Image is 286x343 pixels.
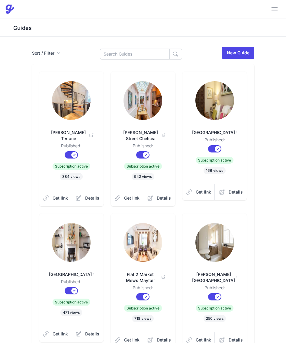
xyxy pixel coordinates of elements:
[204,315,226,322] span: 250 views
[124,337,140,343] span: Get link
[5,4,14,14] img: Your Company
[85,331,99,337] span: Details
[124,305,162,312] span: Subscription active
[229,189,243,195] span: Details
[196,189,211,195] span: Get link
[49,271,94,277] span: [GEOGRAPHIC_DATA]
[196,305,233,312] span: Subscription active
[39,326,72,342] a: Get link
[60,309,82,316] span: 471 views
[53,195,68,201] span: Get link
[132,315,154,322] span: 718 views
[32,50,60,56] button: Sort / Filter
[121,271,165,284] span: Flat 2 Market Mews Mayfair
[196,157,233,164] span: Subscription active
[85,195,99,201] span: Details
[157,337,171,343] span: Details
[49,130,94,142] span: [PERSON_NAME] Terrace
[196,337,211,343] span: Get link
[121,143,165,151] dd: Published:
[71,326,104,342] a: Details
[12,24,286,32] h3: Guides
[124,223,162,262] img: xcoem7jyjxpu3fgtqe3kd93uc2z7
[192,271,237,284] span: [PERSON_NAME][GEOGRAPHIC_DATA]
[195,223,234,262] img: id17mszkkv9a5w23y0miri8fotce
[192,130,237,136] span: [GEOGRAPHIC_DATA]
[121,285,165,293] dd: Published:
[53,331,68,337] span: Get link
[52,81,91,120] img: mtasz01fldrr9v8cnif9arsj44ov
[49,264,94,279] a: [GEOGRAPHIC_DATA]
[124,163,162,170] span: Subscription active
[222,47,254,59] a: New Guide
[121,122,165,143] a: [PERSON_NAME] Street Chelsea
[157,195,171,201] span: Details
[100,49,170,59] input: Search Guides
[192,285,237,293] dd: Published:
[39,190,72,206] a: Get link
[49,143,94,151] dd: Published:
[124,81,162,120] img: wq8sw0j47qm6nw759ko380ndfzun
[111,190,143,206] a: Get link
[143,190,175,206] a: Details
[195,81,234,120] img: 9b5v0ir1hdq8hllsqeesm40py5rd
[192,264,237,285] a: [PERSON_NAME][GEOGRAPHIC_DATA]
[52,223,91,262] img: hdmgvwaq8kfuacaafu0ghkkjd0oq
[204,167,226,174] span: 166 views
[121,130,165,142] span: [PERSON_NAME] Street Chelsea
[229,337,243,343] span: Details
[53,299,90,306] span: Subscription active
[71,190,104,206] a: Details
[192,122,237,137] a: [GEOGRAPHIC_DATA]
[49,122,94,143] a: [PERSON_NAME] Terrace
[192,137,237,145] dd: Published:
[53,163,90,170] span: Subscription active
[215,184,247,200] a: Details
[60,173,83,180] span: 384 views
[124,195,140,201] span: Get link
[182,184,215,200] a: Get link
[132,173,154,180] span: 942 views
[121,264,165,285] a: Flat 2 Market Mews Mayfair
[49,279,94,287] dd: Published:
